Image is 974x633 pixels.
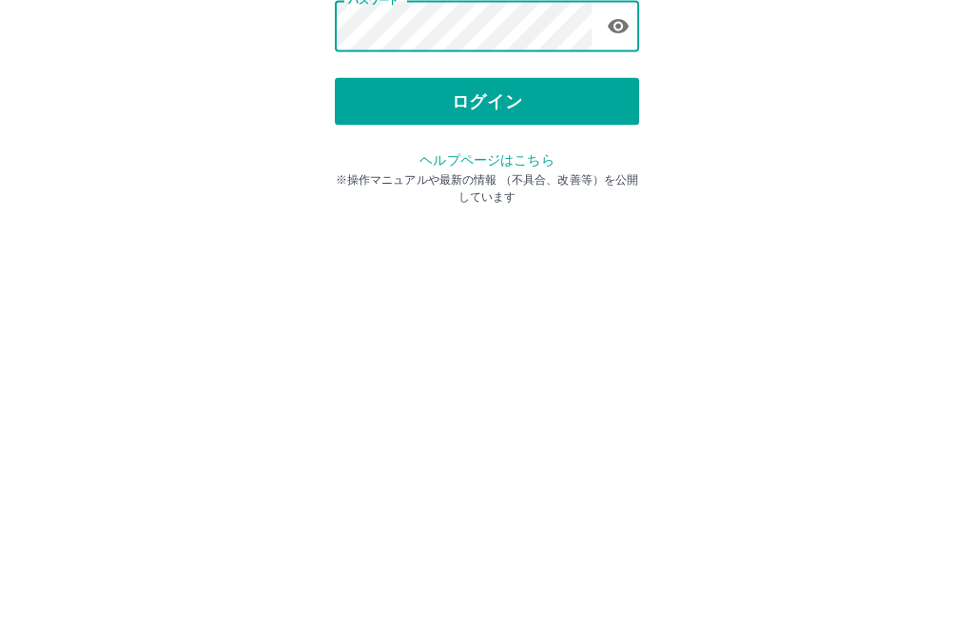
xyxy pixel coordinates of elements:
[348,245,399,259] label: パスワード
[425,120,550,156] h2: ログイン
[419,404,554,419] a: ヘルプページはこちら
[348,178,388,192] label: 社員番号
[335,423,639,457] p: ※操作マニュアルや最新の情報 （不具合、改善等）を公開しています
[335,329,639,377] button: ログイン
